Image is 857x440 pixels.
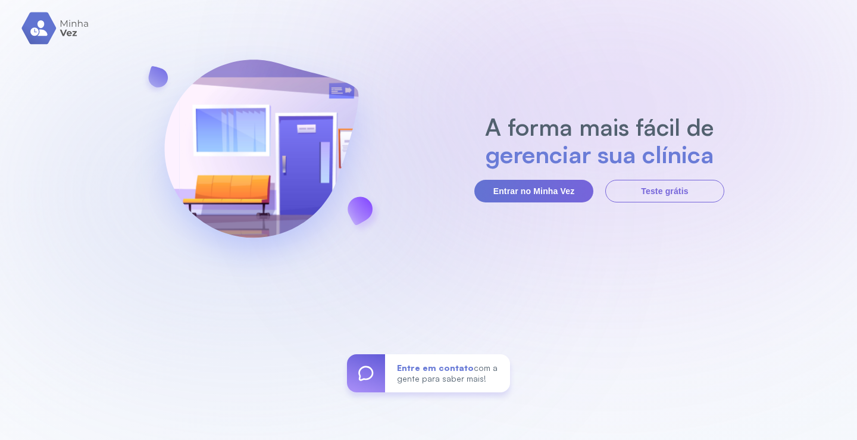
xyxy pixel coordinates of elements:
[347,354,510,392] a: Entre em contatocom a gente para saber mais!
[474,180,593,202] button: Entrar no Minha Vez
[479,141,720,168] h2: gerenciar sua clínica
[479,113,720,141] h2: A forma mais fácil de
[385,354,510,392] div: com a gente para saber mais!
[605,180,724,202] button: Teste grátis
[397,363,474,373] span: Entre em contato
[21,12,90,45] img: logo.svg
[133,28,390,287] img: banner-login.svg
